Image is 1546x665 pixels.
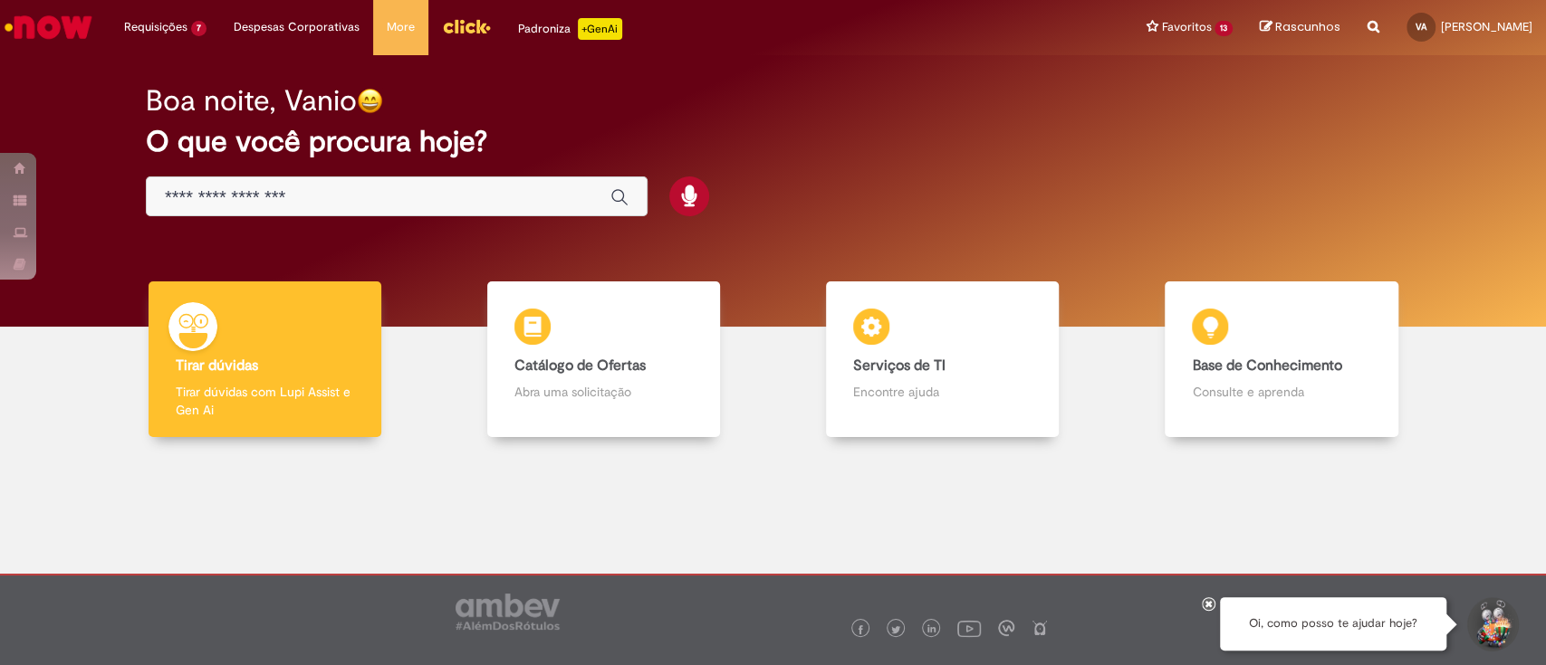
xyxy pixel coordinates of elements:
p: Tirar dúvidas com Lupi Assist e Gen Ai [176,383,354,419]
span: Requisições [124,18,187,36]
b: Catálogo de Ofertas [514,356,646,375]
a: Tirar dúvidas Tirar dúvidas com Lupi Assist e Gen Ai [95,281,434,438]
p: +GenAi [578,18,622,40]
img: logo_footer_naosei.png [1032,620,1048,636]
a: Serviços de TI Encontre ajuda [773,281,1112,438]
img: logo_footer_ambev_rotulo_gray.png [456,594,560,630]
b: Tirar dúvidas [176,356,258,375]
a: Rascunhos [1260,19,1340,36]
div: Oi, como posso te ajudar hoje? [1220,597,1446,651]
img: logo_footer_facebook.png [856,625,865,634]
h2: O que você procura hoje? [146,126,1400,157]
img: logo_footer_linkedin.png [927,624,936,635]
img: happy-face.png [357,88,383,114]
span: Rascunhos [1275,18,1340,35]
div: Padroniza [518,18,622,40]
p: Abra uma solicitação [514,383,693,401]
span: VA [1416,21,1426,33]
h2: Boa noite, Vanio [146,85,357,117]
span: Favoritos [1161,18,1211,36]
a: Catálogo de Ofertas Abra uma solicitação [434,281,773,438]
span: [PERSON_NAME] [1441,19,1532,34]
span: Despesas Corporativas [234,18,360,36]
span: 7 [191,21,206,36]
img: logo_footer_twitter.png [891,625,900,634]
img: ServiceNow [2,9,95,45]
span: More [387,18,415,36]
img: logo_footer_workplace.png [998,620,1014,636]
span: 13 [1215,21,1233,36]
p: Encontre ajuda [853,383,1032,401]
b: Serviços de TI [853,356,946,375]
b: Base de Conhecimento [1192,356,1341,375]
img: click_logo_yellow_360x200.png [442,13,491,40]
p: Consulte e aprenda [1192,383,1370,401]
button: Iniciar Conversa de Suporte [1464,597,1519,651]
a: Base de Conhecimento Consulte e aprenda [1112,281,1451,438]
img: logo_footer_youtube.png [957,616,981,640]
